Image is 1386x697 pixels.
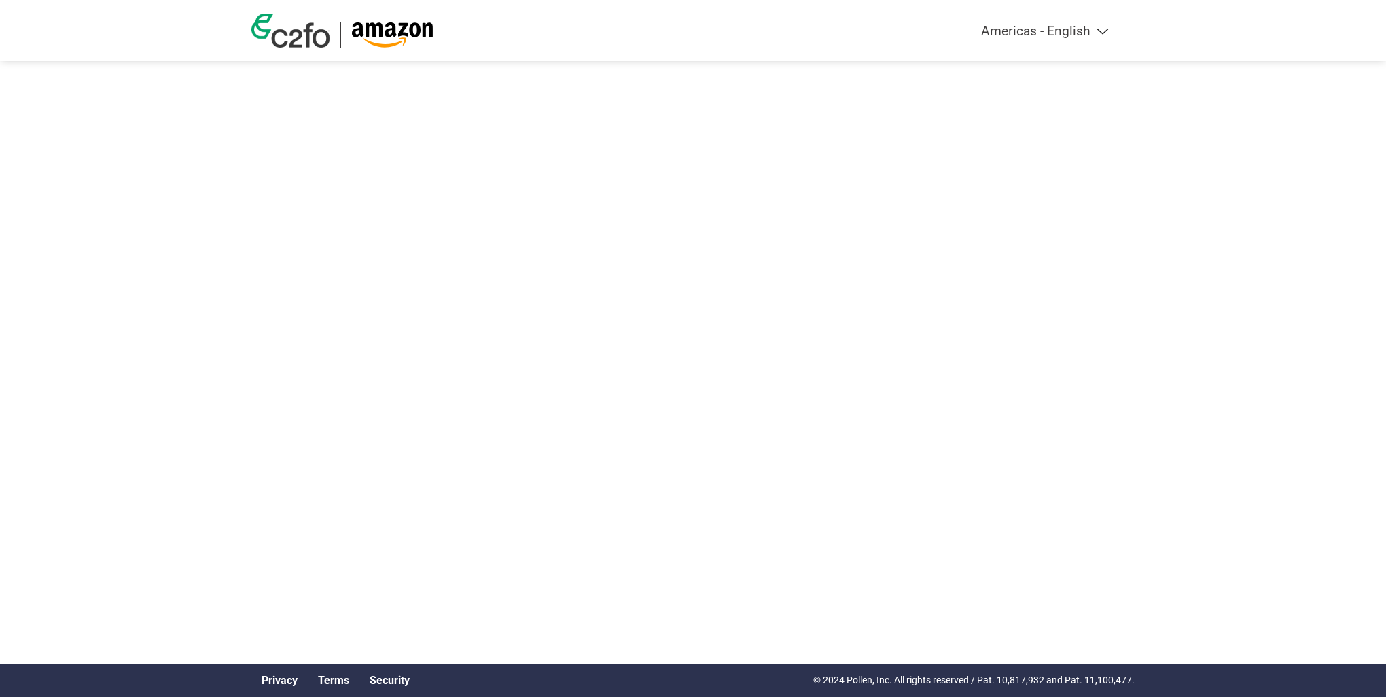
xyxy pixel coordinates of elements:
a: Terms [318,674,349,687]
img: Amazon [351,22,433,48]
img: c2fo logo [251,14,330,48]
p: © 2024 Pollen, Inc. All rights reserved / Pat. 10,817,932 and Pat. 11,100,477. [813,673,1135,687]
a: Privacy [262,674,298,687]
a: Security [370,674,410,687]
